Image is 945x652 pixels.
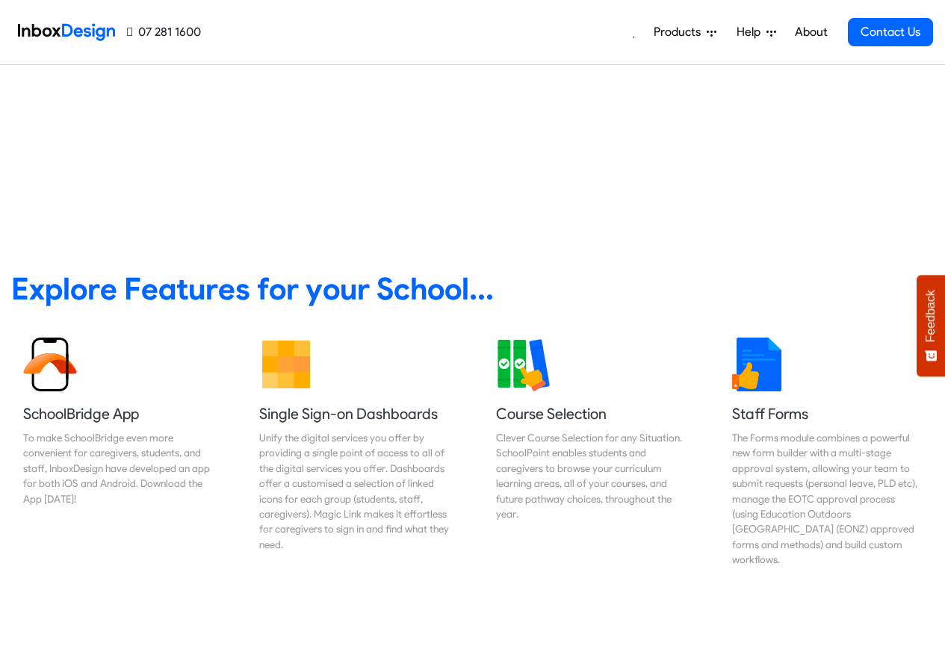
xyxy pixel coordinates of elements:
[648,17,722,47] a: Products
[720,326,934,580] a: Staff Forms The Forms module combines a powerful new form builder with a multi-stage approval sys...
[496,430,686,521] div: Clever Course Selection for any Situation. SchoolPoint enables students and caregivers to browse ...
[496,403,686,424] h5: Course Selection
[917,275,945,376] button: Feedback - Show survey
[23,338,77,391] img: 2022_01_13_icon_sb_app.svg
[247,326,461,580] a: Single Sign-on Dashboards Unify the digital services you offer by providing a single point of acc...
[924,290,938,342] span: Feedback
[790,17,831,47] a: About
[11,326,225,580] a: SchoolBridge App To make SchoolBridge even more convenient for caregivers, students, and staff, I...
[23,403,213,424] h5: SchoolBridge App
[737,23,766,41] span: Help
[654,23,707,41] span: Products
[732,403,922,424] h5: Staff Forms
[11,270,934,308] heading: Explore Features for your School...
[496,338,550,391] img: 2022_01_13_icon_course_selection.svg
[732,338,786,391] img: 2022_01_13_icon_thumbsup.svg
[127,23,201,41] a: 07 281 1600
[732,430,922,568] div: The Forms module combines a powerful new form builder with a multi-stage approval system, allowin...
[259,338,313,391] img: 2022_01_13_icon_grid.svg
[731,17,782,47] a: Help
[259,430,449,552] div: Unify the digital services you offer by providing a single point of access to all of the digital ...
[23,430,213,506] div: To make SchoolBridge even more convenient for caregivers, students, and staff, InboxDesign have d...
[259,403,449,424] h5: Single Sign-on Dashboards
[484,326,698,580] a: Course Selection Clever Course Selection for any Situation. SchoolPoint enables students and care...
[848,18,933,46] a: Contact Us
